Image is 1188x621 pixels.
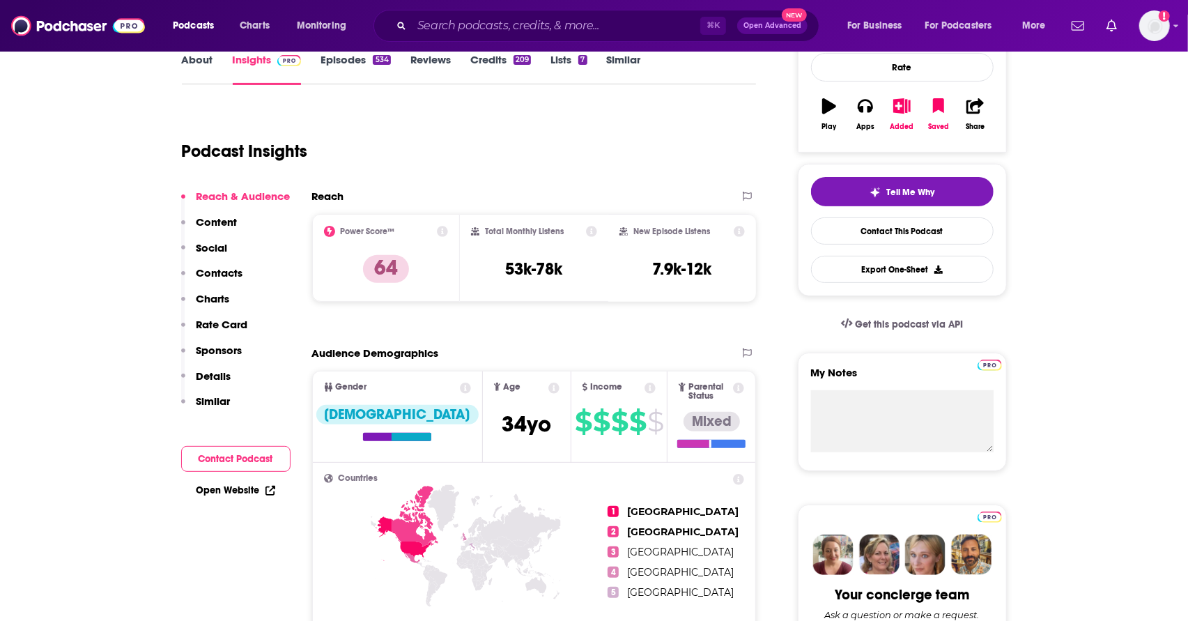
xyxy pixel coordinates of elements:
[181,292,230,318] button: Charts
[870,187,881,198] img: tell me why sparkle
[684,412,740,431] div: Mixed
[182,141,308,162] h1: Podcast Insights
[339,474,378,483] span: Countries
[859,535,900,575] img: Barbara Profile
[240,16,270,36] span: Charts
[590,383,622,392] span: Income
[608,506,619,517] span: 1
[608,587,619,598] span: 5
[905,535,946,575] img: Jules Profile
[629,411,646,433] span: $
[884,89,920,139] button: Added
[978,512,1002,523] img: Podchaser Pro
[181,344,242,369] button: Sponsors
[627,505,739,518] span: [GEOGRAPHIC_DATA]
[297,16,346,36] span: Monitoring
[838,15,920,37] button: open menu
[196,318,248,331] p: Rate Card
[196,266,243,279] p: Contacts
[470,53,531,85] a: Credits209
[181,446,291,472] button: Contact Podcast
[196,215,238,229] p: Content
[575,411,592,433] span: $
[412,15,700,37] input: Search podcasts, credits, & more...
[611,411,628,433] span: $
[277,55,302,66] img: Podchaser Pro
[835,586,969,604] div: Your concierge team
[287,15,364,37] button: open menu
[978,358,1002,371] a: Pro website
[928,123,949,131] div: Saved
[1022,16,1046,36] span: More
[811,177,994,206] button: tell me why sparkleTell Me Why
[578,55,587,65] div: 7
[647,411,663,433] span: $
[811,217,994,245] a: Contact This Podcast
[410,53,451,85] a: Reviews
[966,123,985,131] div: Share
[181,394,231,420] button: Similar
[920,89,957,139] button: Saved
[978,509,1002,523] a: Pro website
[811,256,994,283] button: Export One-Sheet
[1159,10,1170,22] svg: Add a profile image
[1066,14,1090,38] a: Show notifications dropdown
[233,53,302,85] a: InsightsPodchaser Pro
[321,53,390,85] a: Episodes534
[181,266,243,292] button: Contacts
[341,227,395,236] h2: Power Score™
[181,190,291,215] button: Reach & Audience
[181,215,238,241] button: Content
[503,383,520,392] span: Age
[373,55,390,65] div: 534
[11,13,145,39] img: Podchaser - Follow, Share and Rate Podcasts
[196,241,228,254] p: Social
[951,535,992,575] img: Jon Profile
[957,89,993,139] button: Share
[514,55,531,65] div: 209
[363,255,409,283] p: 64
[312,190,344,203] h2: Reach
[196,484,275,496] a: Open Website
[163,15,232,37] button: open menu
[502,411,551,438] span: 34 yo
[925,16,992,36] span: For Podcasters
[608,546,619,558] span: 3
[627,546,734,558] span: [GEOGRAPHIC_DATA]
[813,535,854,575] img: Sydney Profile
[196,344,242,357] p: Sponsors
[890,123,914,131] div: Added
[182,53,213,85] a: About
[653,259,712,279] h3: 7.9k-12k
[196,394,231,408] p: Similar
[743,22,801,29] span: Open Advanced
[181,318,248,344] button: Rate Card
[811,89,847,139] button: Play
[821,123,836,131] div: Play
[593,411,610,433] span: $
[1139,10,1170,41] button: Show profile menu
[505,259,562,279] h3: 53k-78k
[181,369,231,395] button: Details
[627,566,734,578] span: [GEOGRAPHIC_DATA]
[196,369,231,383] p: Details
[627,586,734,599] span: [GEOGRAPHIC_DATA]
[916,15,1012,37] button: open menu
[196,190,291,203] p: Reach & Audience
[336,383,367,392] span: Gender
[608,567,619,578] span: 4
[700,17,726,35] span: ⌘ K
[181,241,228,267] button: Social
[633,227,710,236] h2: New Episode Listens
[627,526,739,538] span: [GEOGRAPHIC_DATA]
[825,609,980,620] div: Ask a question or make a request.
[847,89,884,139] button: Apps
[485,227,564,236] h2: Total Monthly Listens
[231,15,278,37] a: Charts
[811,53,994,82] div: Rate
[847,16,902,36] span: For Business
[607,53,641,85] a: Similar
[196,292,230,305] p: Charts
[1012,15,1063,37] button: open menu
